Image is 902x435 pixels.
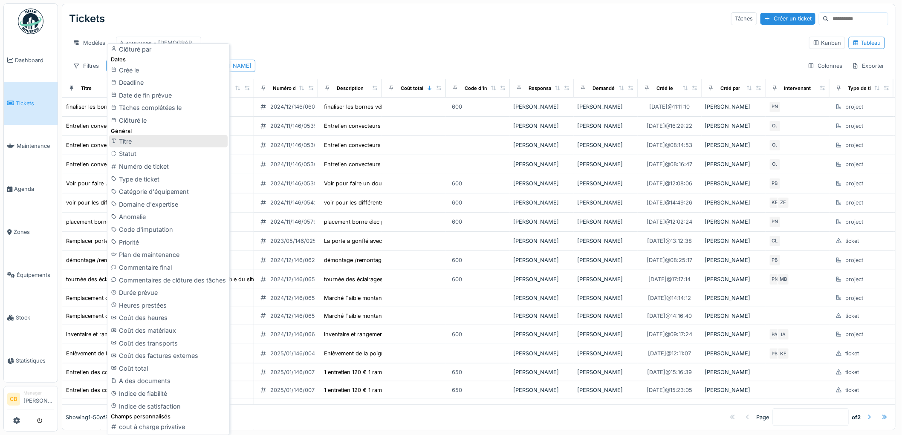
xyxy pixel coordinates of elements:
div: 2025/01/146/00747 [270,386,321,394]
div: Entretien des convecteurs gaz [66,368,145,376]
div: Champs personnalisés [109,412,228,421]
div: [PERSON_NAME] [705,218,762,226]
div: project [846,330,864,338]
div: Coût des transports [109,337,228,350]
div: [PERSON_NAME] [705,103,762,111]
div: PN [769,274,781,285]
div: [PERSON_NAME] [577,160,634,168]
div: [PERSON_NAME] [577,199,634,207]
div: [PERSON_NAME] [577,294,634,302]
div: [PERSON_NAME] [577,141,634,149]
div: Durée prévue [109,286,228,299]
div: 2025/01/146/00464 [270,349,322,357]
div: [DATE] @ 15:16:39 [648,368,692,376]
div: 2024/12/146/06267 [270,256,321,264]
div: Manager [23,390,54,396]
div: 2023/05/146/02527 [270,237,323,245]
div: Créé par [720,85,740,92]
div: Deadline [109,76,228,89]
div: 2024/11/146/05353 [270,122,321,130]
div: [DATE] @ 12:08:06 [647,179,693,187]
div: project [846,256,864,264]
div: CL [769,235,781,247]
div: Remplacement de chaudière [66,312,139,320]
div: [PERSON_NAME] [577,312,634,320]
div: [PERSON_NAME] [705,312,762,320]
div: [DATE] @ 14:14:12 [648,294,691,302]
div: 1 entretien 120 € 1 ramonage 80 € charge loc [324,386,441,394]
div: Indice de fiabilité [109,387,228,400]
div: O. [769,120,781,132]
div: [PERSON_NAME] [513,256,570,264]
div: Showing 1 - 50 of 88 [66,413,112,421]
div: 2024/11/146/05393 [270,179,321,187]
div: Colonnes [804,60,847,72]
span: Zones [14,228,54,236]
div: Remplacement de chaudière [66,294,139,302]
div: Entretien des convecteurs gaz [66,404,145,412]
div: [PERSON_NAME] [577,237,634,245]
div: 2024/11/146/05365 [270,141,321,149]
div: project [846,160,864,168]
div: [PERSON_NAME] [705,386,762,394]
div: [DATE] @ 08:14:53 [647,141,693,149]
div: [PERSON_NAME] [577,349,634,357]
div: [PERSON_NAME] [513,218,570,226]
div: Coût total [109,362,228,375]
div: [PERSON_NAME] [705,330,762,338]
div: [DATE] @ 12:11:07 [648,349,691,357]
div: KE [769,197,781,209]
span: Statistiques [16,357,54,365]
div: [PERSON_NAME] [513,122,570,130]
div: Marché Faible montant – DDP 007-2024 Travaux SE... [324,294,464,302]
div: Créé le [656,85,673,92]
div: 600 [452,256,462,264]
div: inventaire et rangement camionnette peter [324,330,433,338]
div: Enlèvement de la poignée nouvelle porte métallique [324,349,457,357]
div: placement borne élec parking [66,218,143,226]
div: [PERSON_NAME] [513,103,570,111]
div: [PERSON_NAME] [705,199,762,207]
div: Anomalie [109,210,228,223]
div: Marché Faible montant – DDP 007-2024 Travaux SE... [324,312,464,320]
div: O. [769,158,781,170]
div: ticket [846,368,859,376]
div: Date de fin prévue [109,89,228,102]
div: Entretien convecteurs gaz 11/2024 - Mme CLAROT ... [324,160,463,168]
div: Numéro de ticket [109,160,228,173]
span: Équipements [17,271,54,279]
div: [DATE] @ 08:16:47 [647,160,693,168]
div: [PERSON_NAME] [705,141,762,149]
div: ticket [846,404,859,412]
div: A des documents [109,375,228,387]
div: 650 [452,386,462,394]
div: [PERSON_NAME] [577,275,634,283]
div: Voir pour faire un double des clés de la porte ... [324,179,449,187]
div: Entretien des convecteurs gaz 2023 [66,386,160,394]
div: voir pour les différents problèmes liste fournie [66,199,187,207]
div: Statut [109,147,228,160]
div: ticket [846,312,859,320]
div: Créé le [109,64,228,77]
div: [PERSON_NAME] [577,368,634,376]
div: Type de ticket [109,173,228,186]
div: Code d'imputation [109,223,228,236]
div: Coût des heures [109,311,228,324]
div: Tâches complétées le [109,101,228,114]
div: [DATE] @ 09:17:24 [647,330,693,338]
div: Domaine d'expertise [109,198,228,211]
li: CB [7,393,20,406]
div: 2024/11/146/05366 [270,160,321,168]
div: [PERSON_NAME] [705,122,762,130]
div: voir pour les différents problèmes liste fourni... [324,199,447,207]
span: Agenda [14,185,54,193]
img: Badge_color-CXgf-gQk.svg [18,9,43,34]
div: Modèles [69,37,109,49]
div: 2024/12/146/06586 [270,294,322,302]
div: project [846,103,864,111]
div: Numéro de ticket [273,85,313,92]
div: démontage /remontage chambranle porte local TGBT [324,256,461,264]
div: placement borne élec parking [324,218,401,226]
li: [PERSON_NAME] [23,390,54,408]
div: Général [109,127,228,135]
